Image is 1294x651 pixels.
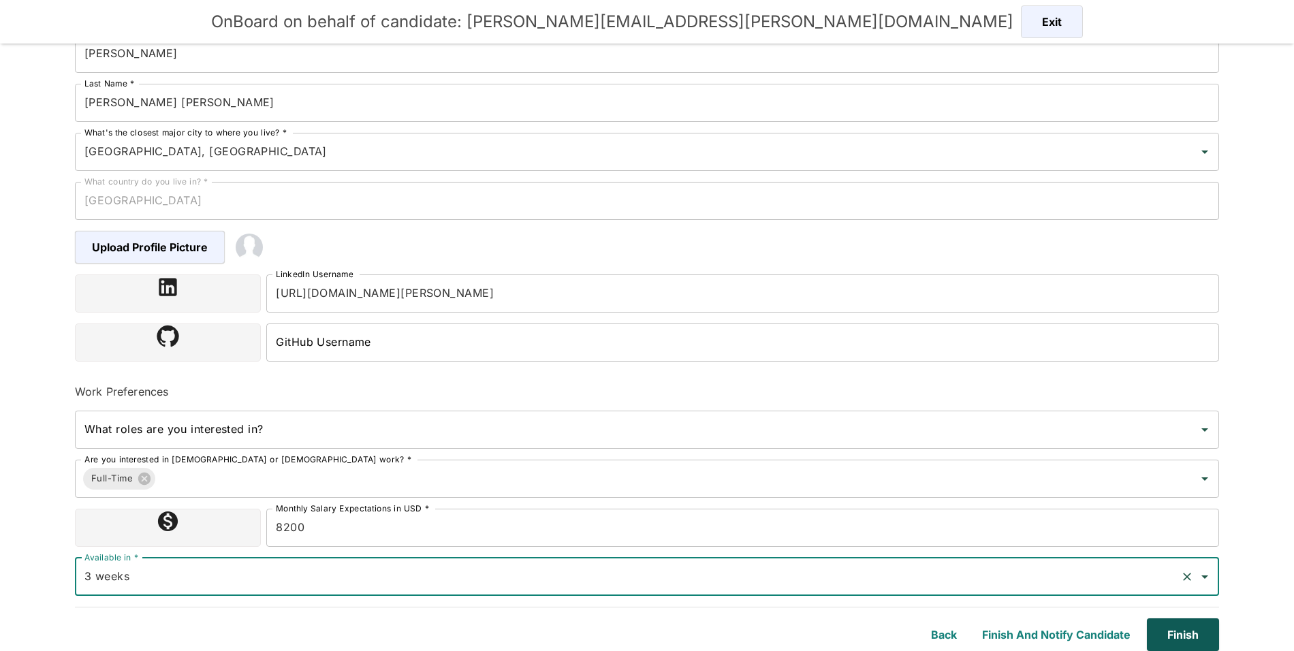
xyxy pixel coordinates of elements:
[236,234,263,261] img: 2Q==
[83,468,155,490] div: Full-Time
[1178,567,1197,586] button: Clear
[1195,142,1214,161] button: Open
[84,78,134,89] label: Last Name *
[75,231,225,264] span: Upload Profile Picture
[982,618,1131,651] button: Finish and Notify Candidate
[922,618,966,651] button: Back
[75,383,1219,400] h6: Work Preferences
[276,268,353,280] label: LinkedIn Username
[84,127,287,138] label: What's the closest major city to where you live? *
[1147,618,1219,651] button: Finish
[1195,469,1214,488] button: Open
[84,176,208,187] label: What country do you live in? *
[1195,420,1214,439] button: Open
[83,471,141,486] span: Full-Time
[1195,567,1214,586] button: Open
[84,552,138,563] label: Available in *
[276,503,429,514] label: Monthly Salary Expectations in USD *
[84,454,411,465] label: Are you interested in [DEMOGRAPHIC_DATA] or [DEMOGRAPHIC_DATA] work? *
[211,11,1013,33] h5: OnBoard on behalf of candidate: [PERSON_NAME][EMAIL_ADDRESS][PERSON_NAME][DOMAIN_NAME]
[1021,5,1083,38] button: Exit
